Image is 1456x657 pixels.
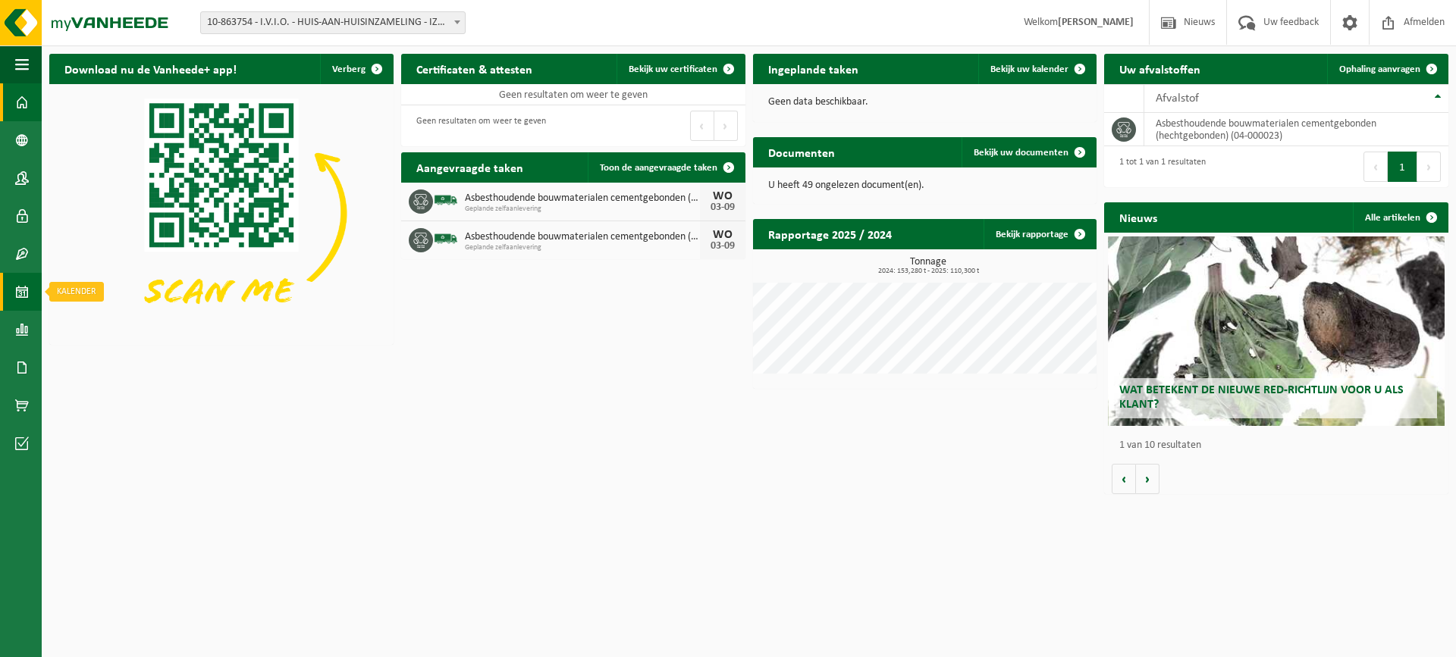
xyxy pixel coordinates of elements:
div: Geen resultaten om weer te geven [409,109,546,142]
span: Bekijk uw kalender [990,64,1068,74]
h2: Rapportage 2025 / 2024 [753,219,907,249]
span: Toon de aangevraagde taken [600,163,717,173]
button: Next [1417,152,1441,182]
a: Alle artikelen [1353,202,1447,233]
button: Next [714,111,738,141]
p: 1 van 10 resultaten [1119,440,1441,451]
button: Previous [1363,152,1388,182]
span: Geplande zelfaanlevering [465,243,700,252]
h2: Aangevraagde taken [401,152,538,182]
h2: Nieuws [1104,202,1172,232]
div: 03-09 [708,202,738,213]
span: Bekijk uw certificaten [629,64,717,74]
a: Bekijk uw certificaten [617,54,744,84]
div: WO [708,229,738,241]
img: Download de VHEPlus App [49,84,394,342]
button: Verberg [320,54,392,84]
span: Asbesthoudende bouwmaterialen cementgebonden (hechtgebonden) [465,231,700,243]
span: Verberg [332,64,366,74]
h2: Download nu de Vanheede+ app! [49,54,252,83]
h2: Certificaten & attesten [401,54,548,83]
a: Toon de aangevraagde taken [588,152,744,183]
a: Ophaling aanvragen [1327,54,1447,84]
span: 10-863754 - I.V.I.O. - HUIS-AAN-HUISINZAMELING - IZEGEM [200,11,466,34]
span: 2024: 153,280 t - 2025: 110,300 t [761,267,1097,275]
a: Bekijk uw kalender [978,54,1095,84]
a: Bekijk uw documenten [962,137,1095,167]
p: U heeft 49 ongelezen document(en). [768,180,1082,191]
span: Geplande zelfaanlevering [465,205,700,214]
button: 1 [1388,152,1417,182]
span: Ophaling aanvragen [1339,64,1420,74]
span: Afvalstof [1156,92,1199,105]
div: WO [708,190,738,202]
a: Wat betekent de nieuwe RED-richtlijn voor u als klant? [1108,236,1445,426]
div: 03-09 [708,241,738,252]
td: asbesthoudende bouwmaterialen cementgebonden (hechtgebonden) (04-000023) [1144,113,1448,146]
span: Asbesthoudende bouwmaterialen cementgebonden (hechtgebonden) [465,192,700,205]
button: Volgende [1136,464,1159,494]
h2: Ingeplande taken [753,54,874,83]
span: 10-863754 - I.V.I.O. - HUIS-AAN-HUISINZAMELING - IZEGEM [201,12,465,33]
img: BL-SO-LV [433,226,459,252]
p: Geen data beschikbaar. [768,97,1082,108]
button: Previous [690,111,714,141]
div: 1 tot 1 van 1 resultaten [1112,150,1206,183]
strong: [PERSON_NAME] [1058,17,1134,28]
button: Vorige [1112,464,1136,494]
span: Bekijk uw documenten [974,148,1068,158]
h2: Documenten [753,137,850,167]
td: Geen resultaten om weer te geven [401,84,745,105]
img: BL-SO-LV [433,187,459,213]
h3: Tonnage [761,257,1097,275]
span: Wat betekent de nieuwe RED-richtlijn voor u als klant? [1119,384,1404,411]
h2: Uw afvalstoffen [1104,54,1216,83]
a: Bekijk rapportage [984,219,1095,249]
